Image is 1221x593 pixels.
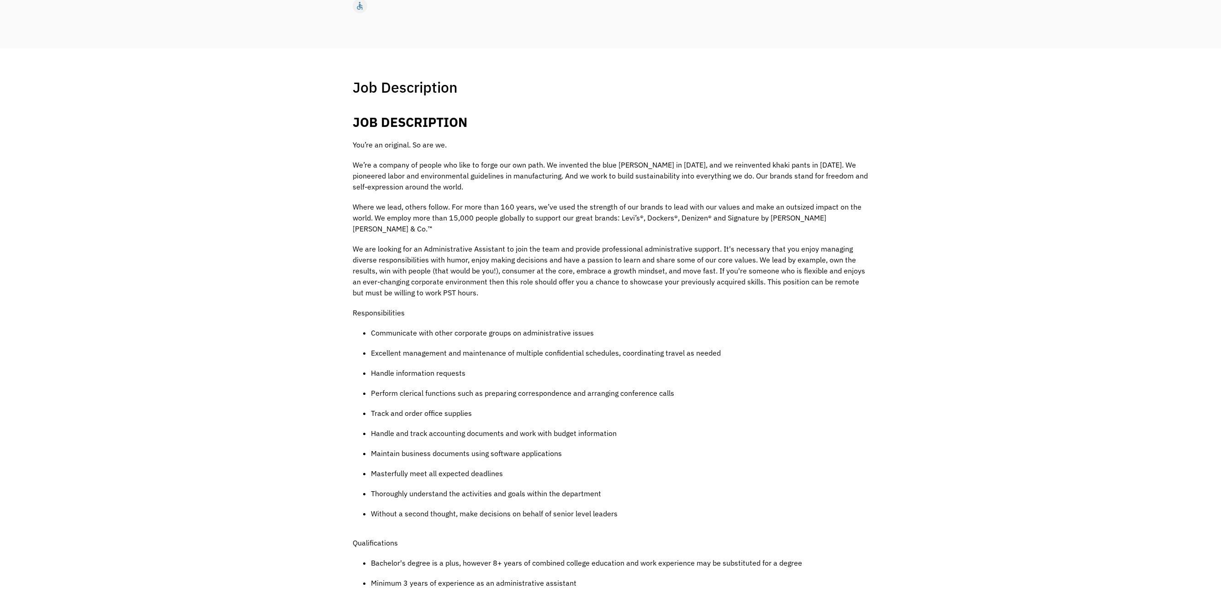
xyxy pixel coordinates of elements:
[371,448,869,459] p: Maintain business documents using software applications
[371,388,869,399] p: Perform clerical functions such as preparing correspondence and arranging conference calls
[371,557,869,568] p: Bachelor's degree is a plus, however 8+ years of combined college education and work experience m...
[371,577,869,588] p: Minimum 3 years of experience as an administrative assistant
[353,201,869,234] p: Where we lead, others follow. For more than 160 years, we’ve used the strength of our brands to l...
[353,114,467,131] b: JOB DESCRIPTION
[353,139,869,150] p: You’re an original. So are we.
[353,78,458,96] h1: Job Description
[371,347,869,358] p: Excellent management and maintenance of multiple confidential schedules, coordinating travel as n...
[371,327,869,338] p: Communicate with other corporate groups on administrative issues
[353,307,869,318] p: Responsibilities
[371,408,869,419] p: Track and order office supplies
[353,537,869,548] p: Qualifications
[353,243,869,298] p: We are looking for an Administrative Assistant to join the team and provide professional administ...
[371,488,869,499] p: Thoroughly understand the activities and goals within the department
[371,367,869,378] p: Handle information requests
[371,508,869,519] p: Without a second thought, make decisions on behalf of senior level leaders
[371,468,869,479] p: Masterfully meet all expected deadlines
[371,428,869,439] p: Handle and track accounting documents and work with budget information
[353,159,869,192] p: We’re a company of people who like to forge our own path. We invented the blue [PERSON_NAME] in [...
